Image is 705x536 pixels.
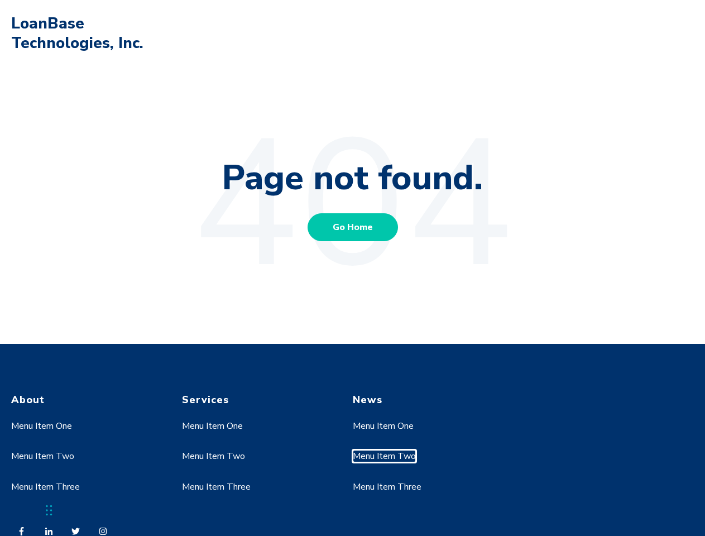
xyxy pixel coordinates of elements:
[182,394,332,406] h4: Services
[353,406,503,520] div: Navigation Menu
[182,450,245,462] a: Menu Item Two
[182,406,332,520] div: Navigation Menu
[46,494,52,527] div: Drag
[353,420,414,432] a: Menu Item One
[11,450,74,462] a: Menu Item Two
[11,394,161,406] h4: About
[353,481,421,493] a: Menu Item Three
[353,450,416,462] a: Menu Item Two
[308,213,398,241] a: Go Home
[11,156,694,200] h1: Page not found.
[11,406,161,520] div: Navigation Menu
[182,420,243,432] a: Menu Item One
[353,394,503,406] h4: News
[182,481,251,493] a: Menu Item Three
[11,14,151,53] h1: LoanBase Technologies, Inc.
[11,420,72,432] a: Menu Item One
[11,481,80,493] a: Menu Item Three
